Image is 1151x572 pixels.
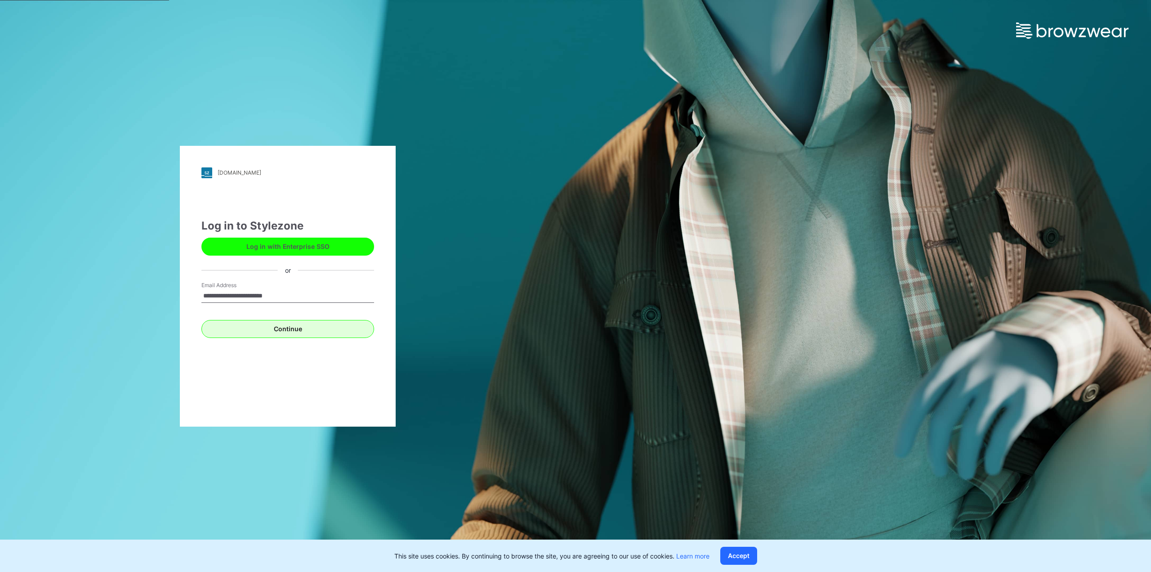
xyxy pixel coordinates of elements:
[394,551,709,561] p: This site uses cookies. By continuing to browse the site, you are agreeing to our use of cookies.
[201,167,212,178] img: stylezone-logo.562084cfcfab977791bfbf7441f1a819.svg
[201,238,374,256] button: Log in with Enterprise SSO
[201,281,264,289] label: Email Address
[676,552,709,560] a: Learn more
[201,218,374,234] div: Log in to Stylezone
[201,320,374,338] button: Continue
[278,266,298,275] div: or
[201,167,374,178] a: [DOMAIN_NAME]
[720,547,757,565] button: Accept
[1016,23,1129,39] img: browzwear-logo.e42bd6dac1945053ebaf764b6aa21510.svg
[218,169,261,176] div: [DOMAIN_NAME]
